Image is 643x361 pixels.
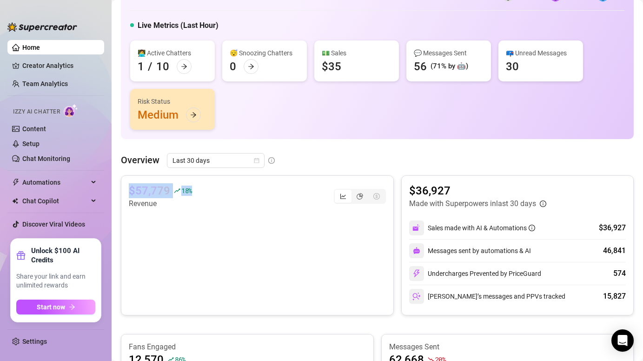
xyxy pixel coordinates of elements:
[181,63,187,70] span: arrow-right
[409,183,546,198] article: $36,927
[334,189,386,204] div: segmented control
[22,58,97,73] a: Creator Analytics
[603,245,626,256] div: 46,841
[190,112,197,118] span: arrow-right
[506,59,519,74] div: 30
[129,342,366,352] article: Fans Engaged
[414,48,484,58] div: 💬 Messages Sent
[16,251,26,260] span: gift
[37,303,65,311] span: Start now
[138,48,207,58] div: 👩‍💻 Active Chatters
[611,329,634,352] div: Open Intercom Messenger
[138,20,219,31] h5: Live Metrics (Last Hour)
[22,44,40,51] a: Home
[599,222,626,234] div: $36,927
[613,268,626,279] div: 574
[138,96,207,107] div: Risk Status
[529,225,535,231] span: info-circle
[172,154,259,167] span: Last 30 days
[409,266,541,281] div: Undercharges Prevented by PriceGuard
[16,272,95,290] span: Share your link and earn unlimited rewards
[412,292,421,301] img: svg%3e
[268,157,275,164] span: info-circle
[373,193,380,200] span: dollar-circle
[412,269,421,278] img: svg%3e
[12,179,20,186] span: thunderbolt
[138,59,144,74] div: 1
[31,246,95,265] strong: Unlock $100 AI Credits
[121,153,159,167] article: Overview
[22,155,70,162] a: Chat Monitoring
[156,59,169,74] div: 10
[409,198,536,209] article: Made with Superpowers in last 30 days
[230,48,299,58] div: 😴 Snoozing Chatters
[22,175,88,190] span: Automations
[13,107,60,116] span: Izzy AI Chatter
[181,186,192,195] span: 18 %
[22,80,68,87] a: Team Analytics
[506,48,576,58] div: 📪 Unread Messages
[603,291,626,302] div: 15,827
[357,193,363,200] span: pie-chart
[174,187,180,194] span: rise
[22,140,40,147] a: Setup
[409,289,565,304] div: [PERSON_NAME]’s messages and PPVs tracked
[64,104,78,117] img: AI Chatter
[340,193,346,200] span: line-chart
[22,125,46,133] a: Content
[412,224,421,232] img: svg%3e
[248,63,254,70] span: arrow-right
[12,198,18,204] img: Chat Copilot
[129,183,170,198] article: $57,779
[230,59,236,74] div: 0
[254,158,259,163] span: calendar
[322,59,341,74] div: $35
[413,247,420,254] img: svg%3e
[16,300,95,314] button: Start nowarrow-right
[7,22,77,32] img: logo-BBDzfeDw.svg
[22,338,47,345] a: Settings
[22,194,88,208] span: Chat Copilot
[431,61,468,72] div: (71% by 🤖)
[69,304,75,310] span: arrow-right
[129,198,192,209] article: Revenue
[540,201,546,207] span: info-circle
[414,59,427,74] div: 56
[22,221,85,228] a: Discover Viral Videos
[428,223,535,233] div: Sales made with AI & Automations
[409,243,531,258] div: Messages sent by automations & AI
[322,48,391,58] div: 💵 Sales
[389,342,626,352] article: Messages Sent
